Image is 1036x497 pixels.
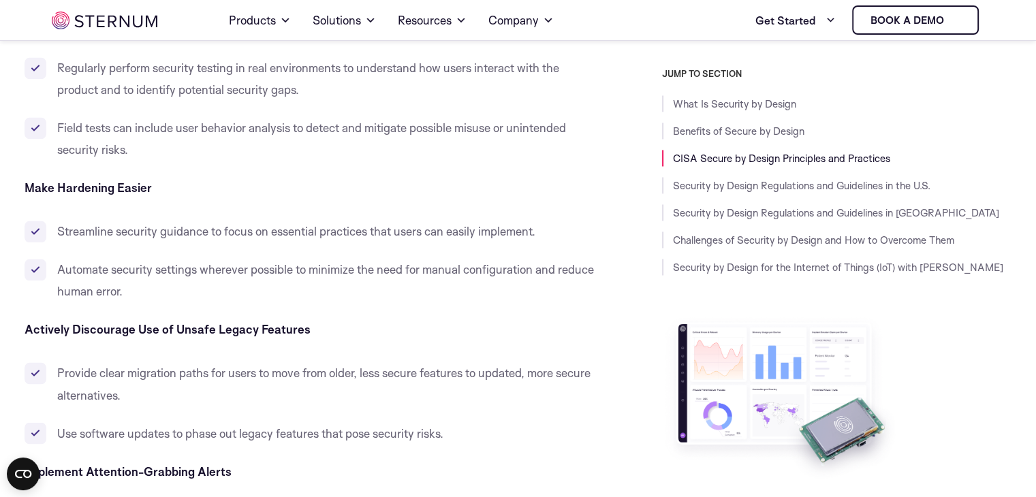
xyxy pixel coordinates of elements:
[25,322,311,336] b: Actively Discourage Use of Unsafe Legacy Features
[57,426,443,440] span: Use software updates to phase out legacy features that pose security risks.
[662,68,1012,79] h3: JUMP TO SECTION
[949,15,960,26] img: sternum iot
[673,234,954,246] a: Challenges of Security by Design and How to Overcome Them
[57,61,559,97] span: Regularly perform security testing in real environments to understand how users interact with the...
[755,7,836,34] a: Get Started
[673,97,796,110] a: What Is Security by Design
[852,5,979,35] a: Book a demo
[673,261,1003,274] a: Security by Design for the Internet of Things (IoT) with [PERSON_NAME]
[25,180,152,195] b: Make Hardening Easier
[57,121,566,157] span: Field tests can include user behavior analysis to detect and mitigate possible misuse or unintend...
[673,125,804,138] a: Benefits of Secure by Design
[57,366,591,402] span: Provide clear migration paths for users to move from older, less secure features to updated, more...
[673,206,999,219] a: Security by Design Regulations and Guidelines in [GEOGRAPHIC_DATA]
[313,1,376,39] a: Solutions
[398,1,467,39] a: Resources
[488,1,554,39] a: Company
[25,464,232,478] b: Implement Attention-Grabbing Alerts
[229,1,291,39] a: Products
[673,152,890,165] a: CISA Secure by Design Principles and Practices
[673,179,930,192] a: Security by Design Regulations and Guidelines in the U.S.
[57,262,594,298] span: Automate security settings wherever possible to minimize the need for manual configuration and re...
[57,224,535,238] span: Streamline security guidance to focus on essential practices that users can easily implement.
[662,313,900,483] img: Take Sternum for a Test Drive with a Free Evaluation Kit
[52,12,157,29] img: sternum iot
[7,458,40,490] button: Open CMP widget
